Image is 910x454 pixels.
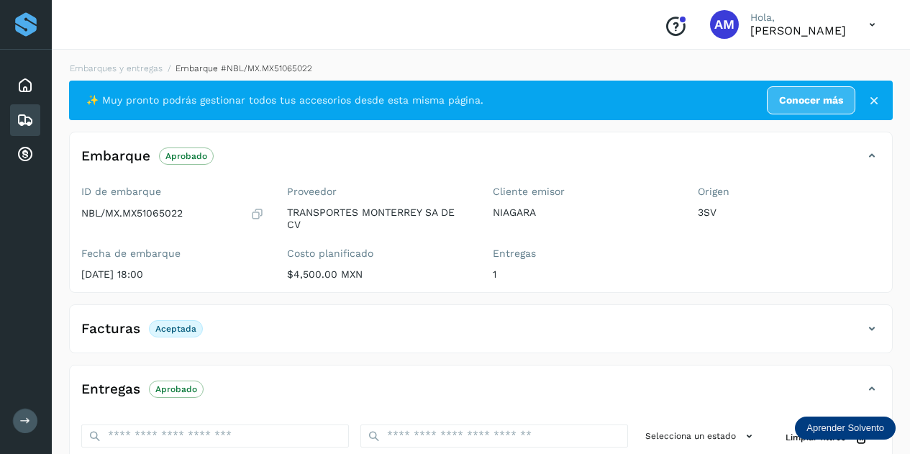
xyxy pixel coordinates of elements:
[81,207,183,219] p: NBL/MX.MX51065022
[81,148,150,165] h4: Embarque
[155,324,196,334] p: Aceptada
[70,317,892,353] div: FacturasAceptada
[155,384,197,394] p: Aprobado
[786,431,845,444] span: Limpiar filtros
[774,425,881,451] button: Limpiar filtros
[767,86,855,114] a: Conocer más
[70,63,163,73] a: Embarques y entregas
[69,62,893,75] nav: breadcrumb
[165,151,207,161] p: Aprobado
[81,186,264,198] label: ID de embarque
[287,186,470,198] label: Proveedor
[81,248,264,260] label: Fecha de embarque
[86,93,483,108] span: ✨ Muy pronto podrás gestionar todos tus accesorios desde esta misma página.
[698,206,881,219] p: 3SV
[287,206,470,231] p: TRANSPORTES MONTERREY SA DE CV
[287,248,470,260] label: Costo planificado
[750,24,846,37] p: Angele Monserrat Manriquez Bisuett
[493,186,675,198] label: Cliente emisor
[640,425,763,448] button: Selecciona un estado
[10,104,40,136] div: Embarques y entregas
[493,206,675,219] p: NIAGARA
[493,248,675,260] label: Entregas
[10,139,40,171] div: Cuentas por cobrar
[70,377,892,413] div: EntregasAprobado
[698,186,881,198] label: Origen
[287,268,470,281] p: $4,500.00 MXN
[10,70,40,101] div: Inicio
[81,321,140,337] h4: Facturas
[176,63,312,73] span: Embarque #NBL/MX.MX51065022
[81,268,264,281] p: [DATE] 18:00
[493,268,675,281] p: 1
[795,417,896,440] div: Aprender Solvento
[70,144,892,180] div: EmbarqueAprobado
[806,422,884,434] p: Aprender Solvento
[750,12,846,24] p: Hola,
[81,381,140,398] h4: Entregas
